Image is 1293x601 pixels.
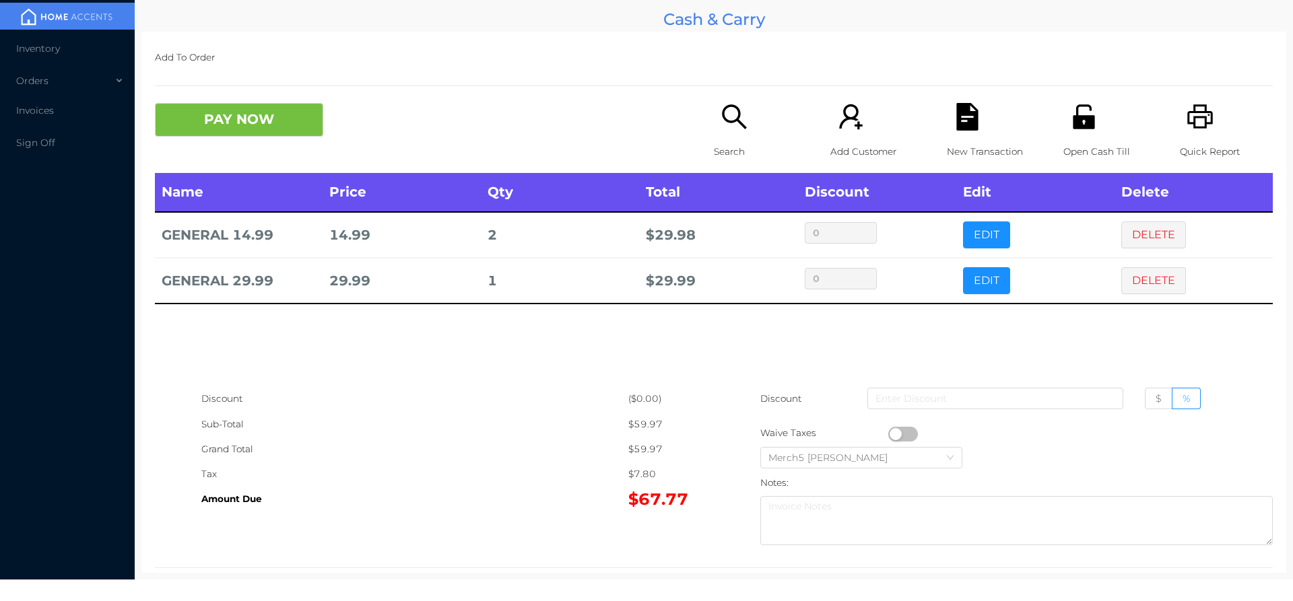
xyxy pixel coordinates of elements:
[628,412,714,437] div: $59.97
[963,267,1010,294] button: EDIT
[201,487,628,511] div: Amount Due
[201,386,628,411] div: Discount
[201,412,628,437] div: Sub-Total
[946,454,954,463] i: icon: down
[714,139,807,164] p: Search
[639,258,797,304] td: $ 29.99
[837,103,865,131] i: icon: user-add
[16,7,117,27] img: mainBanner
[488,223,632,248] div: 2
[155,103,323,137] button: PAY NOW
[481,173,639,212] th: Qty
[760,421,888,446] div: Waive Taxes
[1187,103,1214,131] i: icon: printer
[1180,139,1273,164] p: Quick Report
[155,173,323,212] th: Name
[141,7,1286,32] div: Cash & Carry
[760,386,803,411] p: Discount
[639,173,797,212] th: Total
[1115,173,1273,212] th: Delete
[16,104,54,116] span: Invoices
[628,437,714,462] div: $59.97
[16,42,60,55] span: Inventory
[760,477,789,488] label: Notes:
[1183,392,1190,404] span: %
[488,269,632,293] div: 1
[1121,221,1186,248] button: DELETE
[1156,392,1162,404] span: $
[323,173,481,212] th: Price
[201,437,628,462] div: Grand Total
[830,139,923,164] p: Add Customer
[956,173,1115,212] th: Edit
[768,448,901,468] div: Merch5 Lawrence
[954,103,981,131] i: icon: file-text
[721,103,748,131] i: icon: search
[867,388,1123,409] input: Enter Discount
[628,386,714,411] div: ($0.00)
[16,137,55,149] span: Sign Off
[628,487,714,511] div: $67.77
[1070,103,1098,131] i: icon: unlock
[639,212,797,258] td: $ 29.98
[155,212,323,258] td: GENERAL 14.99
[155,258,323,304] td: GENERAL 29.99
[201,462,628,487] div: Tax
[963,221,1010,248] button: EDIT
[323,212,481,258] td: 14.99
[323,258,481,304] td: 29.99
[1121,267,1186,294] button: DELETE
[947,139,1040,164] p: New Transaction
[798,173,956,212] th: Discount
[1063,139,1156,164] p: Open Cash Till
[628,462,714,487] div: $7.80
[155,45,1273,70] p: Add To Order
